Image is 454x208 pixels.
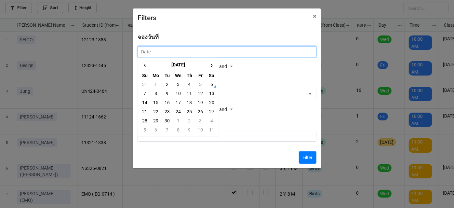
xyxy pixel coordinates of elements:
[195,80,206,89] td: 5
[150,89,161,98] td: 8
[184,98,195,107] td: 18
[173,125,184,134] td: 8
[150,80,161,89] td: 1
[150,116,161,125] td: 29
[150,59,206,71] th: [DATE]
[173,116,184,125] td: 1
[138,13,299,23] div: Filters
[162,116,173,125] td: 30
[139,71,150,80] th: Su
[184,116,195,125] td: 2
[150,98,161,107] td: 15
[139,116,150,125] td: 28
[195,89,206,98] td: 12
[206,116,217,125] td: 4
[162,89,173,98] td: 9
[206,89,217,98] td: 13
[162,98,173,107] td: 16
[195,107,206,116] td: 26
[184,89,195,98] td: 11
[173,98,184,107] td: 17
[139,80,150,89] td: 31
[162,125,173,134] td: 7
[184,125,195,134] td: 9
[173,80,184,89] td: 3
[173,71,184,80] th: We
[162,71,173,80] th: Tu
[206,80,217,89] td: 6
[313,12,316,20] span: ×
[138,33,159,42] label: จองวันที่
[173,107,184,116] td: 24
[184,107,195,116] td: 25
[150,125,161,134] td: 6
[162,107,173,116] td: 23
[184,71,195,80] th: Th
[139,98,150,107] td: 14
[219,62,235,72] div: and
[195,116,206,125] td: 3
[206,107,217,116] td: 27
[150,71,161,80] th: Mo
[195,125,206,134] td: 10
[195,71,206,80] th: Fr
[206,125,217,134] td: 11
[150,107,161,116] td: 22
[139,89,150,98] td: 7
[162,80,173,89] td: 2
[206,71,217,80] th: Sa
[207,60,217,70] span: ›
[299,151,316,164] button: Filter
[195,98,206,107] td: 19
[184,80,195,89] td: 4
[173,89,184,98] td: 10
[139,107,150,116] td: 21
[138,46,316,57] input: Date
[206,98,217,107] td: 20
[219,105,235,115] div: and
[140,60,150,70] span: ‹
[139,125,150,134] td: 5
